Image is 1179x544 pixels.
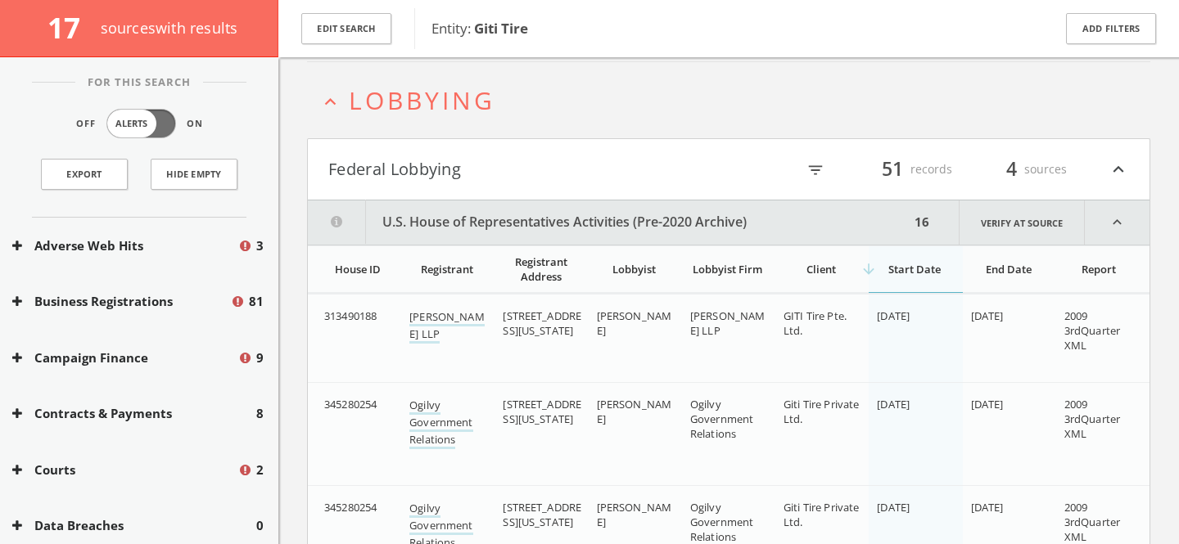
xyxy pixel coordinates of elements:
span: [DATE] [971,500,1004,515]
i: expand_less [1085,200,1150,245]
span: For This Search [75,74,203,91]
span: 4 [999,155,1024,183]
span: Off [76,117,96,131]
span: Ogilvy Government Relations [690,500,753,544]
a: Verify at source [959,200,1085,245]
button: Contracts & Payments [12,404,256,423]
span: Giti Tire Private Ltd. [784,397,859,426]
span: [DATE] [877,397,910,411]
div: End Date [971,262,1046,276]
button: Edit Search [301,13,391,45]
span: 313490188 [324,308,377,323]
span: [DATE] [971,308,1004,323]
div: sources [969,155,1067,183]
span: Giti Tire Private Ltd. [784,500,859,529]
span: [PERSON_NAME] [597,397,671,426]
div: Lobbyist Firm [690,262,766,276]
span: 3 [256,236,264,255]
span: [PERSON_NAME] [597,308,671,338]
button: Business Registrations [12,292,230,311]
i: expand_less [1108,155,1129,183]
span: [DATE] [877,500,910,515]
span: GITI Tire Pte. Ltd. [784,308,847,338]
div: House ID [324,262,391,276]
button: Campaign Finance [12,348,237,367]
span: [DATE] [877,308,910,323]
div: Report [1064,262,1133,276]
div: Registrant [409,262,485,276]
div: 16 [910,200,934,245]
span: [DATE] [971,397,1004,411]
span: [STREET_ADDRESS][US_STATE] [503,308,581,338]
span: 0 [256,516,264,535]
span: source s with results [101,18,238,38]
span: 51 [874,155,910,183]
span: [PERSON_NAME] LLP [690,308,765,338]
span: 2009 3rdQuarter XML [1064,500,1120,544]
div: Lobbyist [597,262,672,276]
span: 2 [256,461,264,479]
span: 2009 3rdQuarter XML [1064,308,1120,353]
i: filter_list [806,161,824,179]
div: Registrant Address [503,254,578,284]
button: expand_lessLobbying [319,87,1150,114]
i: expand_less [319,91,341,113]
a: Ogilvy Government Relations [409,398,472,449]
button: Add Filters [1066,13,1156,45]
span: 17 [47,8,94,47]
a: Export [41,159,128,190]
span: 8 [256,404,264,423]
div: Client [784,262,859,276]
span: [PERSON_NAME] [597,500,671,529]
b: Giti Tire [474,19,528,38]
span: 9 [256,348,264,367]
span: Entity: [431,19,528,38]
span: Ogilvy Government Relations [690,397,753,441]
span: 2009 3rdQuarter XML [1064,397,1120,441]
div: Start Date [877,262,952,276]
a: [PERSON_NAME] LLP [409,309,484,344]
button: Data Breaches [12,516,256,535]
span: Lobbying [349,83,495,117]
button: U.S. House of Representatives Activities (Pre-2020 Archive) [308,200,910,245]
div: records [854,155,952,183]
i: arrow_downward [861,261,877,277]
button: Courts [12,461,237,479]
span: 345280254 [324,500,377,515]
button: Hide Empty [151,159,237,190]
button: Adverse Web Hits [12,236,237,255]
span: On [187,117,203,131]
span: 345280254 [324,397,377,411]
span: [STREET_ADDRESS][US_STATE] [503,500,581,529]
span: 81 [249,292,264,311]
button: Federal Lobbying [328,155,729,183]
span: [STREET_ADDRESS][US_STATE] [503,397,581,426]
